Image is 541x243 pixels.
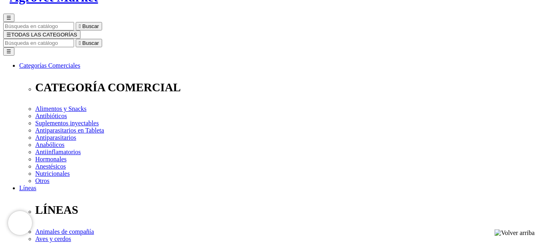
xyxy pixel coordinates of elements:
a: Nutricionales [35,170,70,177]
button: ☰ [3,47,14,56]
a: Aves y cerdos [35,235,71,242]
span: Buscar [82,40,99,46]
a: Antibióticos [35,112,67,119]
p: CATEGORÍA COMERCIAL [35,81,538,94]
button:  Buscar [76,39,102,47]
input: Buscar [3,39,74,47]
p: LÍNEAS [35,203,538,217]
a: Suplementos inyectables [35,120,99,127]
a: Antiparasitarios [35,134,76,141]
input: Buscar [3,22,74,30]
a: Anestésicos [35,163,66,170]
iframe: Brevo live chat [8,211,32,235]
a: Alimentos y Snacks [35,105,86,112]
img: Volver arriba [495,229,535,237]
button: ☰ [3,14,14,22]
span: ☰ [6,15,11,21]
button:  Buscar [76,22,102,30]
a: Categorías Comerciales [19,62,80,69]
i:  [79,23,81,29]
span: ☰ [6,32,11,38]
span: Buscar [82,23,99,29]
a: Hormonales [35,156,66,163]
a: Antiparasitarios en Tableta [35,127,104,134]
a: Animales de compañía [35,228,94,235]
a: Anabólicos [35,141,64,148]
a: Antiinflamatorios [35,149,81,155]
i:  [79,40,81,46]
button: ☰TODAS LAS CATEGORÍAS [3,30,80,39]
a: Otros [35,177,50,184]
a: Líneas [19,185,36,191]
